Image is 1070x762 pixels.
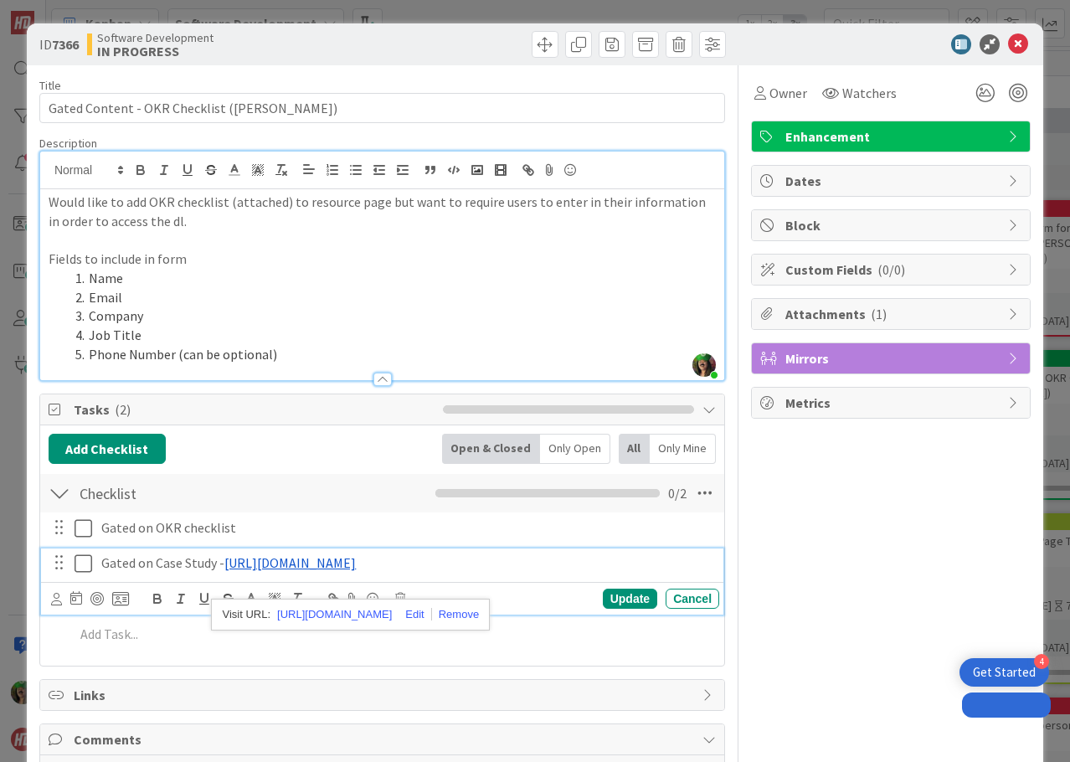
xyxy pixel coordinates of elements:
[74,478,352,508] input: Add Checklist...
[49,434,166,464] button: Add Checklist
[785,348,1000,368] span: Mirrors
[69,345,716,364] li: Phone Number (can be optional)
[49,193,716,230] p: Would like to add OKR checklist (attached) to resource page but want to require users to enter in...
[785,126,1000,147] span: Enhancement
[442,434,540,464] div: Open & Closed
[785,171,1000,191] span: Dates
[769,83,807,103] span: Owner
[785,215,1000,235] span: Block
[39,93,725,123] input: type card name here...
[39,78,61,93] label: Title
[785,393,1000,413] span: Metrics
[97,44,213,58] b: IN PROGRESS
[842,83,897,103] span: Watchers
[603,589,657,609] div: Update
[540,434,610,464] div: Only Open
[39,34,79,54] span: ID
[52,36,79,53] b: 7366
[785,304,1000,324] span: Attachments
[39,136,97,151] span: Description
[973,664,1036,681] div: Get Started
[74,685,694,705] span: Links
[959,658,1049,687] div: Open Get Started checklist, remaining modules: 4
[877,261,905,278] span: ( 0/0 )
[666,589,719,609] div: Cancel
[49,250,716,269] p: Fields to include in form
[74,399,435,420] span: Tasks
[74,729,694,749] span: Comments
[101,518,712,538] p: Gated on OKR checklist
[785,260,1000,280] span: Custom Fields
[668,483,687,503] span: 0 / 2
[69,288,716,307] li: Email
[1034,654,1049,669] div: 4
[277,604,392,626] a: [URL][DOMAIN_NAME]
[101,553,712,573] p: Gated on Case Study -
[69,306,716,326] li: Company
[69,269,716,288] li: Name
[224,554,356,571] a: [URL][DOMAIN_NAME]
[692,353,716,377] img: zMbp8UmSkcuFrGHA6WMwLokxENeDinhm.jpg
[650,434,716,464] div: Only Mine
[619,434,650,464] div: All
[871,306,887,322] span: ( 1 )
[97,31,213,44] span: Software Development
[69,326,716,345] li: Job Title
[115,401,131,418] span: ( 2 )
